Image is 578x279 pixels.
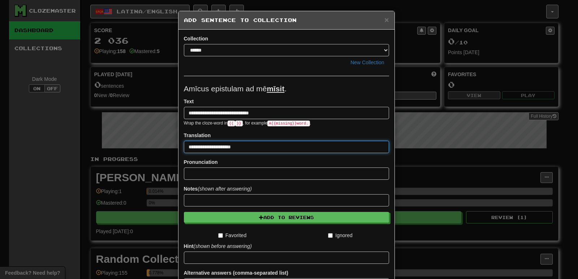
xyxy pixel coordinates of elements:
h5: Add Sentence to Collection [184,17,389,24]
button: Close [384,16,389,23]
em: (shown after answering) [198,186,251,192]
label: Translation [184,132,211,139]
input: Ignored [328,233,333,238]
label: Alternative answers (comma-separated list) [184,269,288,276]
label: Pronunciation [184,158,218,166]
code: {{ [228,121,235,126]
label: Collection [184,35,208,42]
button: New Collection [346,56,389,69]
p: Amīcus epistulam ad mē . [184,83,389,94]
label: Notes [184,185,252,192]
span: × [384,16,389,24]
em: (shown before answering) [194,243,252,249]
u: mīsit [267,84,284,93]
button: Add to Reviews [184,212,389,223]
code: A {{ missing }} word. [267,121,310,126]
label: Text [184,98,194,105]
code: }} [235,121,243,126]
label: Ignored [328,232,352,239]
label: Hint [184,243,252,250]
label: Favorited [218,232,246,239]
input: Favorited [218,233,223,238]
small: Wrap the cloze-word in , for example . [184,121,311,126]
